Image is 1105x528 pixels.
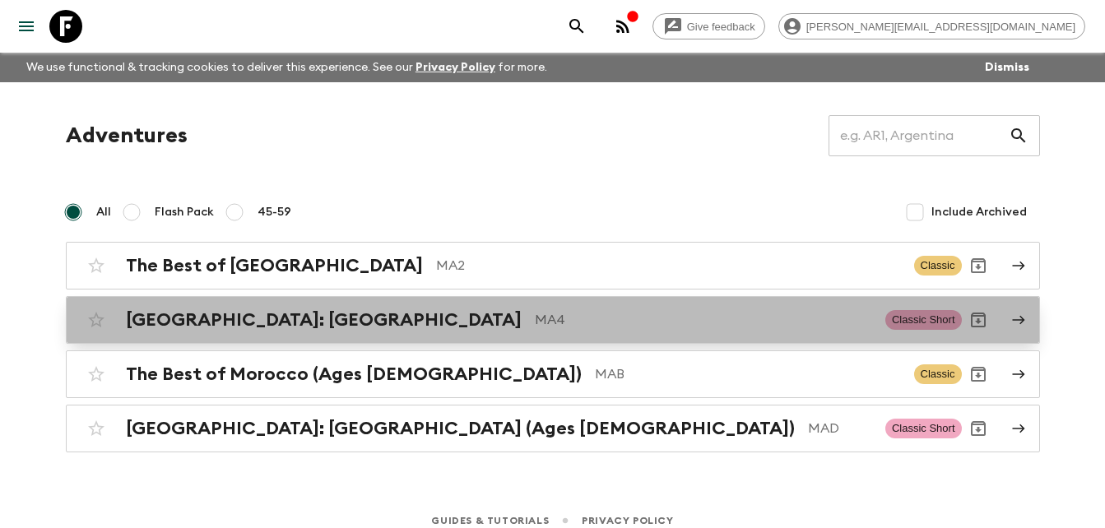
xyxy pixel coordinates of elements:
[20,53,554,82] p: We use functional & tracking cookies to deliver this experience. See our for more.
[595,364,901,384] p: MAB
[931,204,1027,220] span: Include Archived
[535,310,872,330] p: MA4
[416,62,495,73] a: Privacy Policy
[560,10,593,43] button: search adventures
[66,350,1040,398] a: The Best of Morocco (Ages [DEMOGRAPHIC_DATA])MABClassicArchive
[126,255,423,276] h2: The Best of [GEOGRAPHIC_DATA]
[885,310,962,330] span: Classic Short
[914,364,962,384] span: Classic
[66,119,188,152] h1: Adventures
[10,10,43,43] button: menu
[797,21,1084,33] span: [PERSON_NAME][EMAIL_ADDRESS][DOMAIN_NAME]
[652,13,765,39] a: Give feedback
[914,256,962,276] span: Classic
[962,303,995,336] button: Archive
[126,418,795,439] h2: [GEOGRAPHIC_DATA]: [GEOGRAPHIC_DATA] (Ages [DEMOGRAPHIC_DATA])
[808,419,872,438] p: MAD
[66,242,1040,289] a: The Best of [GEOGRAPHIC_DATA]MA2ClassicArchive
[962,412,995,445] button: Archive
[126,309,522,331] h2: [GEOGRAPHIC_DATA]: [GEOGRAPHIC_DATA]
[66,405,1040,452] a: [GEOGRAPHIC_DATA]: [GEOGRAPHIC_DATA] (Ages [DEMOGRAPHIC_DATA])MADClassic ShortArchive
[66,296,1040,344] a: [GEOGRAPHIC_DATA]: [GEOGRAPHIC_DATA]MA4Classic ShortArchive
[126,364,582,385] h2: The Best of Morocco (Ages [DEMOGRAPHIC_DATA])
[155,204,214,220] span: Flash Pack
[678,21,764,33] span: Give feedback
[962,249,995,282] button: Archive
[778,13,1085,39] div: [PERSON_NAME][EMAIL_ADDRESS][DOMAIN_NAME]
[436,256,901,276] p: MA2
[981,56,1033,79] button: Dismiss
[962,358,995,391] button: Archive
[829,113,1009,159] input: e.g. AR1, Argentina
[885,419,962,438] span: Classic Short
[258,204,291,220] span: 45-59
[96,204,111,220] span: All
